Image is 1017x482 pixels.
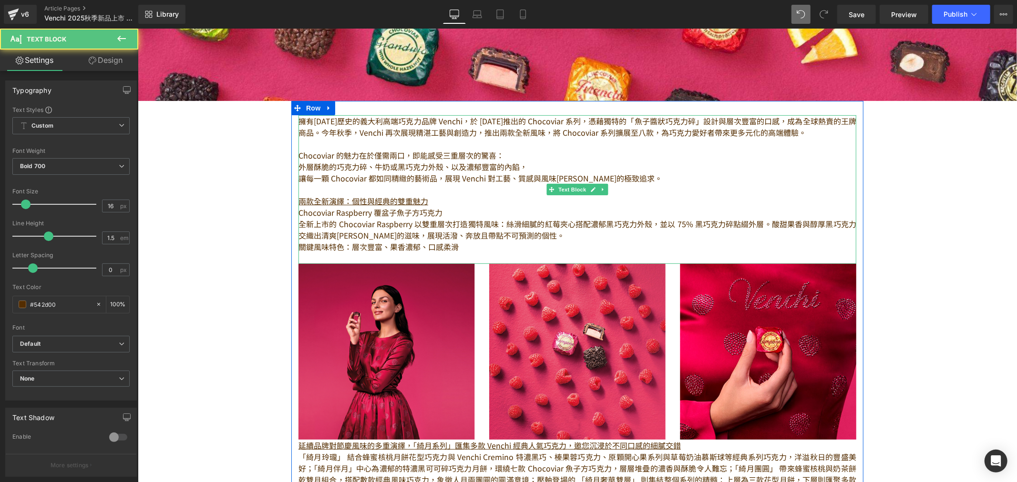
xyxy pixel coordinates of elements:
u: 延續品牌對節慶風味的多重演繹，「綺月系列」匯集多款 Venchi 經典人氣巧克力，邀您沉浸於不同口感的細膩交錯 [161,411,543,422]
div: Font Size [12,188,130,195]
a: Article Pages [44,5,154,12]
button: Redo [814,5,833,24]
a: Tablet [489,5,512,24]
span: Library [156,10,179,19]
a: New Library [138,5,185,24]
div: Text Styles [12,106,130,113]
span: Row [166,72,185,87]
i: Default [20,340,41,348]
div: Text Transform [12,360,130,367]
a: Expand / Collapse [461,155,471,167]
input: Color [30,299,91,310]
p: 外層酥脆的巧克力碎、牛奶或黑巧克力外殼、以及濃郁豐富的內餡， [161,132,719,144]
span: Text Block [27,35,66,43]
p: Chocoviar Raspberry 覆盆子魚子方巧克力 [161,178,719,190]
span: px [120,267,128,273]
button: More settings [6,454,136,476]
div: Font [12,324,130,331]
p: 全新上市的 Chocoviar Raspberry 以雙重層次打造獨特風味：絲滑細膩的紅莓夾心搭配濃郁黑巧克力外殼，並以 75% 黑巧克力碎點綴外層。酸甜果香與醇厚黑巧克力交織出清爽[PERSO... [161,190,719,212]
p: 「綺月玲瓏」 結合蜂蜜核桃月餅花型巧克力與 Venchi Cremino 特濃黑巧、榛果蓉巧克力、原顆開心果系列與草莓奶油慕斯球等經典系列巧克力，洋溢秋日的豐盛美好；「綺月伴月」中心為濃郁的特濃... [161,422,719,468]
a: Expand / Collapse [185,72,197,87]
p: More settings [51,461,89,470]
b: None [20,375,35,382]
a: Preview [880,5,928,24]
a: Mobile [512,5,534,24]
div: Line Height [12,220,130,227]
span: Save [849,10,864,20]
div: v6 [19,8,31,20]
div: Text Color [12,284,130,291]
div: Typography [12,81,51,94]
span: em [120,235,128,241]
button: Undo [791,5,811,24]
p: 讓每一顆 Chocoviar 都如同精緻的藝術品，展現 Venchi 對工藝、質感與風味[PERSON_NAME]的極致追求。 [161,144,719,155]
div: Text Shadow [12,408,54,422]
div: Open Intercom Messenger [985,450,1007,472]
u: 兩款全新演繹：個性與經典的雙重魅力 [161,167,290,178]
a: Desktop [443,5,466,24]
button: Publish [932,5,990,24]
span: Publish [944,10,967,18]
span: Text Block [419,155,450,167]
div: Font Weight [12,148,130,154]
span: px [120,203,128,209]
b: Bold 700 [20,162,45,170]
div: Enable [12,433,100,443]
a: Laptop [466,5,489,24]
span: Venchi 2025秋季新品上市 Chocoviar 系列再添兩款全新風味 [44,14,136,22]
strong: 今年秋季，Venchi 再次展現精湛工藝與創造力，推出兩款全新風味，將 Chocoviar 系列擴展至八款，為巧克力愛好者帶來更多元化的高端體驗。 [184,98,668,110]
p: 關鍵風味特色：層次豐富、果香濃郁、口感柔滑 [161,212,719,224]
b: Custom [31,122,53,130]
span: Preview [891,10,917,20]
p: Chocoviar 的魅力在於僅需兩口，即能感受三重層次的驚喜： [161,121,719,132]
strong: 擁有[DATE]歷史的義大利高端巧克力品牌 Venchi，於 [DATE]推出的 Chocoviar 系列， [161,87,451,98]
button: More [994,5,1013,24]
div: % [106,296,129,313]
div: Letter Spacing [12,252,130,259]
a: v6 [4,5,37,24]
a: Design [71,50,140,71]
